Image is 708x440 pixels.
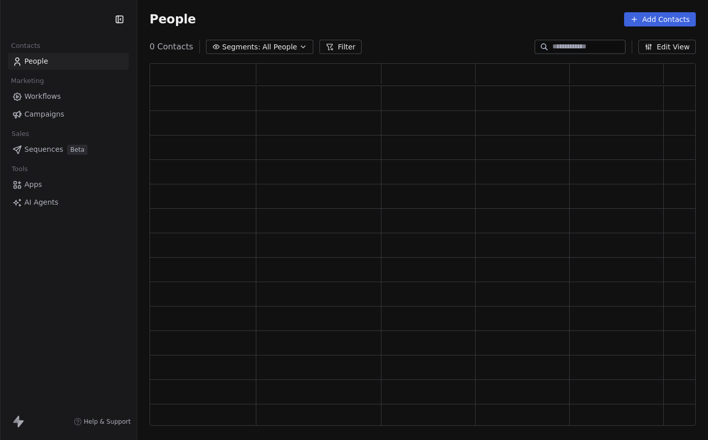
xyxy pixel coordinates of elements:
a: AI Agents [8,194,129,211]
a: Apps [8,176,129,193]
span: Segments: [222,42,260,52]
span: Campaigns [24,109,64,120]
span: Beta [67,145,87,155]
span: 0 Contacts [150,41,193,53]
button: Edit View [638,40,696,54]
span: Sales [7,126,34,142]
a: Workflows [8,88,129,105]
span: Tools [7,161,32,177]
span: Contacts [7,38,45,53]
span: People [150,12,196,27]
span: Workflows [24,91,61,102]
button: Add Contacts [624,12,696,26]
span: Marketing [7,73,48,89]
span: All People [262,42,297,52]
a: Help & Support [74,418,131,426]
span: Sequences [24,144,63,155]
a: SequencesBeta [8,141,129,158]
button: Filter [319,40,362,54]
span: Apps [24,179,42,190]
span: Help & Support [84,418,131,426]
span: People [24,56,48,67]
a: People [8,53,129,70]
span: AI Agents [24,197,58,208]
a: Campaigns [8,106,129,123]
